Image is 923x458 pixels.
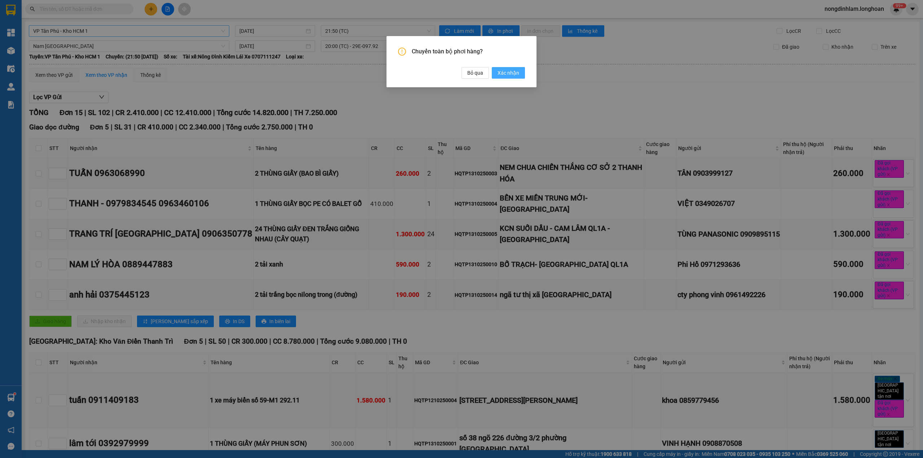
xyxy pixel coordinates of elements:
[492,67,525,79] button: Xác nhận
[467,69,483,77] span: Bỏ qua
[461,67,489,79] button: Bỏ qua
[412,48,525,56] span: Chuyển toàn bộ phơi hàng?
[398,48,406,56] span: exclamation-circle
[498,69,519,77] span: Xác nhận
